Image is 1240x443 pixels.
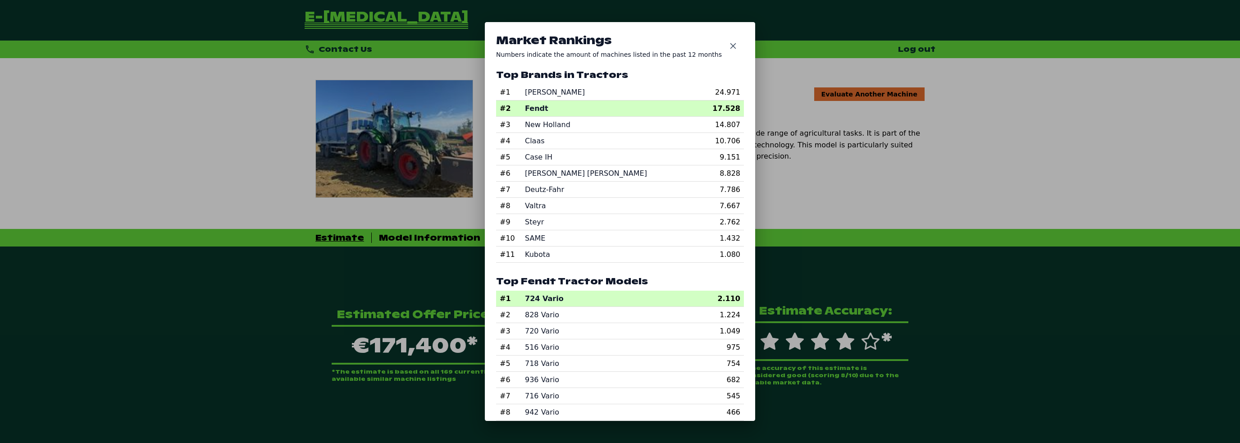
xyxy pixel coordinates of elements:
span: #7 [500,185,518,194]
span: #3 [500,120,518,129]
span: #2 [500,311,518,319]
span: #5 [500,153,518,161]
span: 7.786 [720,185,740,194]
span: 17.528 [712,104,740,113]
span: 9.151 [720,153,740,161]
span: #7 [500,392,518,400]
span: 718 Vario [525,359,719,368]
span: Top Brands in Tractors [496,69,744,81]
span: Valtra [525,201,712,210]
span: #1 [500,88,518,96]
span: 1.049 [720,327,740,335]
span: 2.110 [717,294,740,303]
span: 682 [726,375,740,384]
span: 24.971 [715,88,740,96]
span: 716 Vario [525,392,719,400]
span: #9 [500,218,518,226]
span: 724 Vario [525,294,710,303]
span: #4 [500,137,518,145]
span: 720 Vario [525,327,712,335]
span: 10.706 [715,137,740,145]
span: 545 [726,392,740,400]
span: 828 Vario [525,311,712,319]
span: 1.080 [720,250,740,259]
span: New Holland [525,120,708,129]
span: Deutz-Fahr [525,185,712,194]
span: SAME [525,234,712,242]
span: #11 [500,250,518,259]
span: 1.432 [720,234,740,242]
span: Steyr [525,218,712,226]
span: 516 Vario [525,343,719,352]
span: #3 [500,327,518,335]
span: Claas [525,137,708,145]
span: 14.807 [715,120,740,129]
span: #2 [500,104,518,113]
span: [PERSON_NAME] [PERSON_NAME] [525,169,712,178]
button: Close [722,35,744,57]
span: 942 Vario [525,408,719,416]
span: #8 [500,408,518,416]
span: Fendt [525,104,705,113]
span: Case IH [525,153,712,161]
span: 1.224 [720,311,740,319]
span: 2.762 [720,218,740,226]
span: #6 [500,375,518,384]
span: #1 [500,294,518,303]
span: 7.667 [720,201,740,210]
span: Top Fendt Tractor Models [496,275,744,287]
span: Numbers indicate the amount of machines listed in the past 12 months [496,51,722,58]
span: 975 [726,343,740,352]
span: 466 [726,408,740,416]
span: #5 [500,359,518,368]
span: #10 [500,234,518,242]
span: Kubota [525,250,712,259]
span: [PERSON_NAME] [525,88,708,96]
span: #6 [500,169,518,178]
span: 936 Vario [525,375,719,384]
span: 8.828 [720,169,740,178]
span: Market Rankings [496,33,722,47]
span: #8 [500,201,518,210]
span: 754 [726,359,740,368]
span: #4 [500,343,518,352]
